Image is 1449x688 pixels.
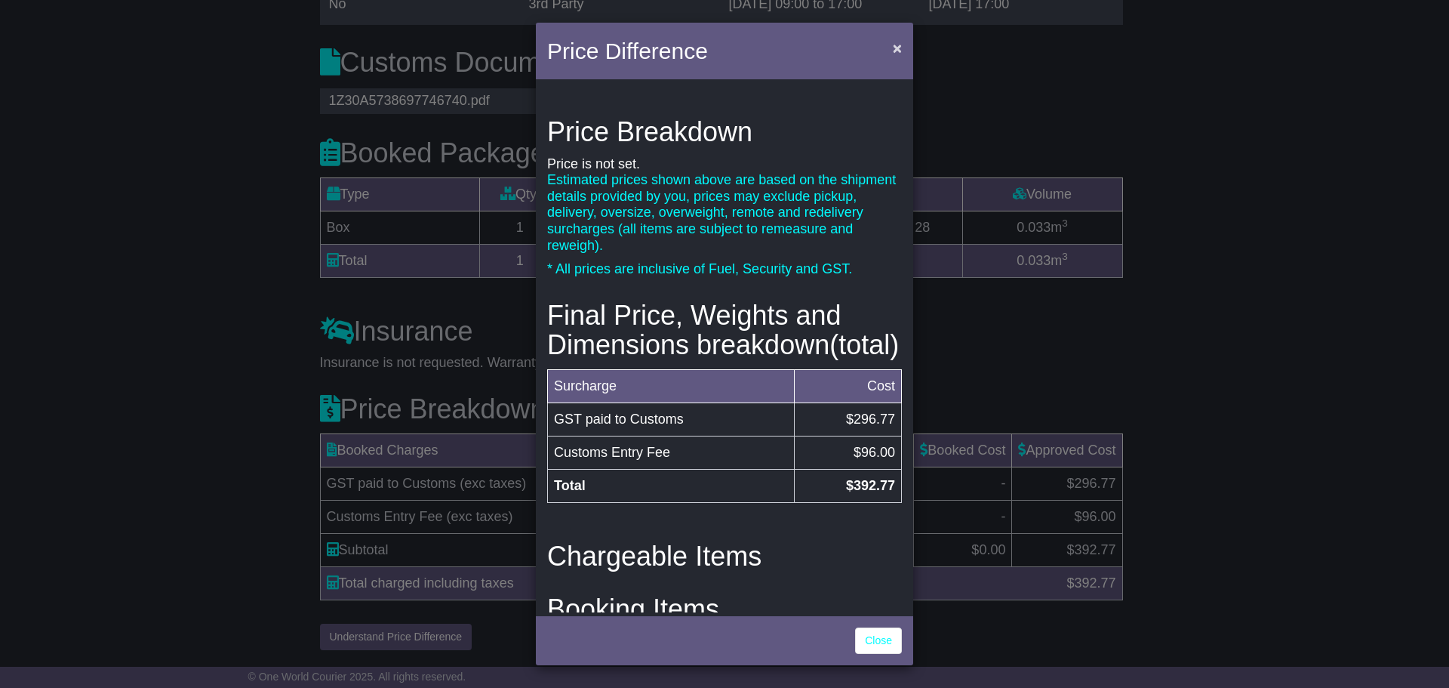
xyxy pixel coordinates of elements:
[794,369,901,403] td: Cost
[547,541,902,572] h3: Chargeable Items
[548,436,795,469] td: Customs Entry Fee
[548,369,795,403] td: Surcharge
[547,156,902,173] div: Price is not set.
[794,436,901,469] td: $96.00
[547,261,902,278] p: * All prices are inclusive of Fuel, Security and GST.
[794,403,901,436] td: $296.77
[855,628,902,654] a: Close
[885,32,909,63] button: Close
[794,469,901,502] td: $392.77
[547,172,902,254] p: Estimated prices shown above are based on the shipment details provided by you, prices may exclud...
[547,594,902,625] h3: Booking Items
[547,301,902,360] h3: Final Price, Weights and Dimensions breakdown(total)
[893,39,902,57] span: ×
[548,469,795,502] td: Total
[548,403,795,436] td: GST paid to Customs
[547,34,708,68] h4: Price Difference
[547,117,902,147] h3: Price Breakdown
